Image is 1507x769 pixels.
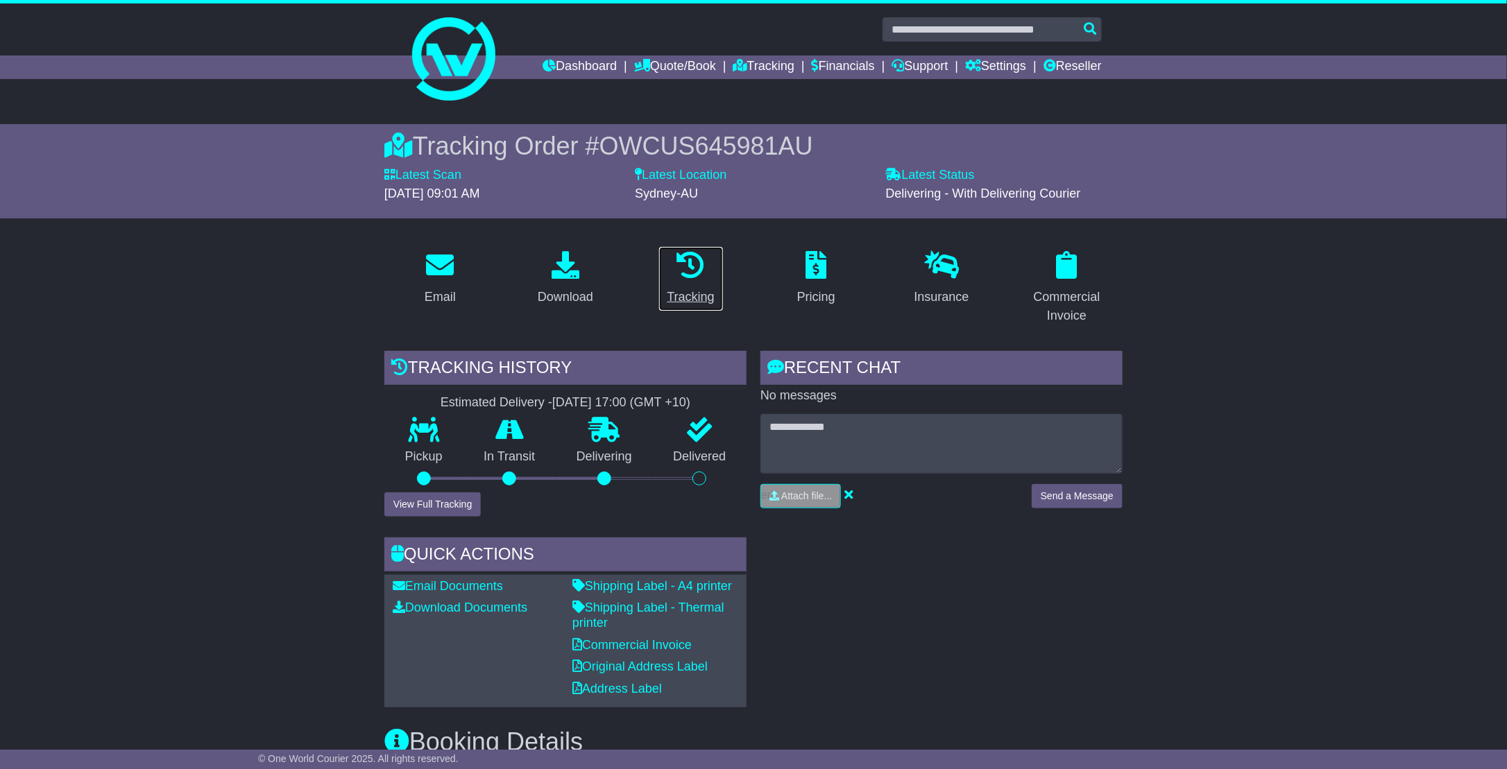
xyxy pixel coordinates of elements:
[812,55,875,79] a: Financials
[572,682,662,695] a: Address Label
[1020,288,1114,325] div: Commercial Invoice
[384,351,747,388] div: Tracking history
[1044,55,1102,79] a: Reseller
[384,449,463,465] p: Pickup
[416,246,465,311] a: Email
[572,600,724,630] a: Shipping Label - Thermal printer
[634,55,716,79] a: Quote/Book
[572,638,692,652] a: Commercial Invoice
[797,288,835,306] div: Pricing
[658,246,724,311] a: Tracking
[653,449,747,465] p: Delivered
[914,288,969,306] div: Insurance
[733,55,794,79] a: Tracking
[572,579,732,593] a: Shipping Label - A4 printer
[760,351,1123,388] div: RECENT CHAT
[886,168,975,183] label: Latest Status
[760,388,1123,404] p: No messages
[384,492,481,517] button: View Full Tracking
[258,753,459,764] span: © One World Courier 2025. All rights reserved.
[599,132,813,160] span: OWCUS645981AU
[425,288,456,306] div: Email
[384,187,480,200] span: [DATE] 09:01 AM
[529,246,602,311] a: Download
[393,579,503,593] a: Email Documents
[543,55,617,79] a: Dashboard
[965,55,1026,79] a: Settings
[384,395,747,411] div: Estimated Delivery -
[463,449,556,465] p: In Transit
[384,131,1123,161] div: Tracking Order #
[538,288,593,306] div: Download
[892,55,948,79] a: Support
[1011,246,1123,330] a: Commercial Invoice
[572,659,708,673] a: Original Address Label
[635,168,726,183] label: Latest Location
[788,246,844,311] a: Pricing
[886,187,1081,200] span: Delivering - With Delivering Courier
[393,600,527,614] a: Download Documents
[635,187,698,200] span: Sydney-AU
[1032,484,1123,508] button: Send a Message
[667,288,715,306] div: Tracking
[552,395,690,411] div: [DATE] 17:00 (GMT +10)
[384,728,1123,756] h3: Booking Details
[905,246,978,311] a: Insurance
[556,449,653,465] p: Delivering
[384,537,747,575] div: Quick Actions
[384,168,461,183] label: Latest Scan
